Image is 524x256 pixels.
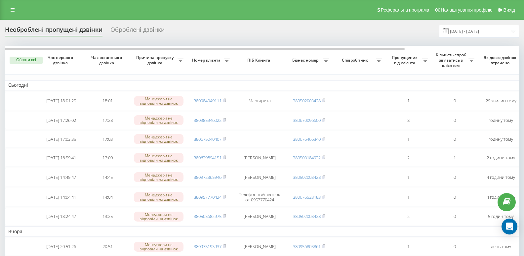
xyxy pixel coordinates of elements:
a: 380972365946 [194,174,222,180]
td: 17:00 [84,149,131,167]
td: 1 [385,238,431,255]
span: Як довго дзвінок втрачено [483,55,519,65]
td: [DATE] 18:01:25 [38,92,84,110]
td: 1 [431,149,478,167]
td: 14:04 [84,188,131,206]
td: [PERSON_NAME] [233,168,286,186]
div: Менеджери не відповіли на дзвінок [134,212,183,222]
a: 380675040407 [194,136,222,142]
td: 2 [385,149,431,167]
td: 2 години тому [478,149,524,167]
div: Менеджери не відповіли на дзвінок [134,115,183,125]
td: [PERSON_NAME] [233,149,286,167]
td: 1 [385,92,431,110]
span: Співробітник [336,58,376,63]
a: 380505682975 [194,213,222,219]
a: 380973193937 [194,243,222,249]
td: 3 [385,112,431,129]
span: Час останнього дзвінка [90,55,125,65]
span: Кількість спроб зв'язатись з клієнтом [435,52,468,68]
td: 17:03 [84,130,131,148]
td: 4 години тому [478,168,524,186]
td: 17:28 [84,112,131,129]
a: 380957770424 [194,194,222,200]
span: Причина пропуску дзвінка [134,55,178,65]
td: [DATE] 14:45:47 [38,168,84,186]
a: 380984949111 [194,98,222,104]
td: 20:51 [84,238,131,255]
td: 14:45 [84,168,131,186]
span: Бізнес номер [289,58,323,63]
a: 380639894151 [194,155,222,161]
td: 18:01 [84,92,131,110]
span: Вихід [504,7,515,13]
td: 0 [431,130,478,148]
div: Менеджери не відповіли на дзвінок [134,172,183,182]
td: [DATE] 17:03:35 [38,130,84,148]
a: 380956803861 [293,243,321,249]
td: [DATE] 20:51:26 [38,238,84,255]
a: 380985946022 [194,117,222,123]
td: 1 [385,130,431,148]
td: [DATE] 13:24:47 [38,208,84,226]
a: 380503184932 [293,155,321,161]
td: 0 [431,188,478,206]
td: Маргарита [233,92,286,110]
td: [DATE] 17:26:02 [38,112,84,129]
a: 380670096600 [293,117,321,123]
td: 0 [431,238,478,255]
td: день тому [478,238,524,255]
td: [DATE] 16:59:41 [38,149,84,167]
td: 4 години тому [478,188,524,206]
td: 0 [431,112,478,129]
td: 0 [431,208,478,226]
span: Налаштування профілю [441,7,492,13]
td: 1 [385,168,431,186]
td: 0 [431,92,478,110]
div: Менеджери не відповіли на дзвінок [134,242,183,252]
div: Менеджери не відповіли на дзвінок [134,96,183,106]
a: 380676466340 [293,136,321,142]
td: годину тому [478,112,524,129]
a: 380502003428 [293,98,321,104]
a: 380676533183 [293,194,321,200]
td: 0 [431,168,478,186]
td: 1 [385,188,431,206]
div: Менеджери не відповіли на дзвінок [134,134,183,144]
span: ПІБ Клієнта [239,58,280,63]
span: Номер клієнта [190,58,224,63]
td: [PERSON_NAME] [233,208,286,226]
div: Менеджери не відповіли на дзвінок [134,192,183,202]
span: Час першого дзвінка [43,55,79,65]
div: Менеджери не відповіли на дзвінок [134,153,183,163]
td: Телефонный звонок от 0957770424 [233,188,286,206]
td: [PERSON_NAME] [233,238,286,255]
a: 380502003428 [293,174,321,180]
td: 2 [385,208,431,226]
div: Необроблені пропущені дзвінки [5,26,102,36]
button: Обрати всі [10,57,43,64]
td: годину тому [478,130,524,148]
td: 5 годин тому [478,208,524,226]
div: Оброблені дзвінки [110,26,165,36]
a: 380502003428 [293,213,321,219]
td: [DATE] 14:04:41 [38,188,84,206]
span: Пропущених від клієнта [388,55,422,65]
td: 29 хвилин тому [478,92,524,110]
span: Реферальна програма [381,7,429,13]
td: 13:25 [84,208,131,226]
div: Open Intercom Messenger [502,219,517,234]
